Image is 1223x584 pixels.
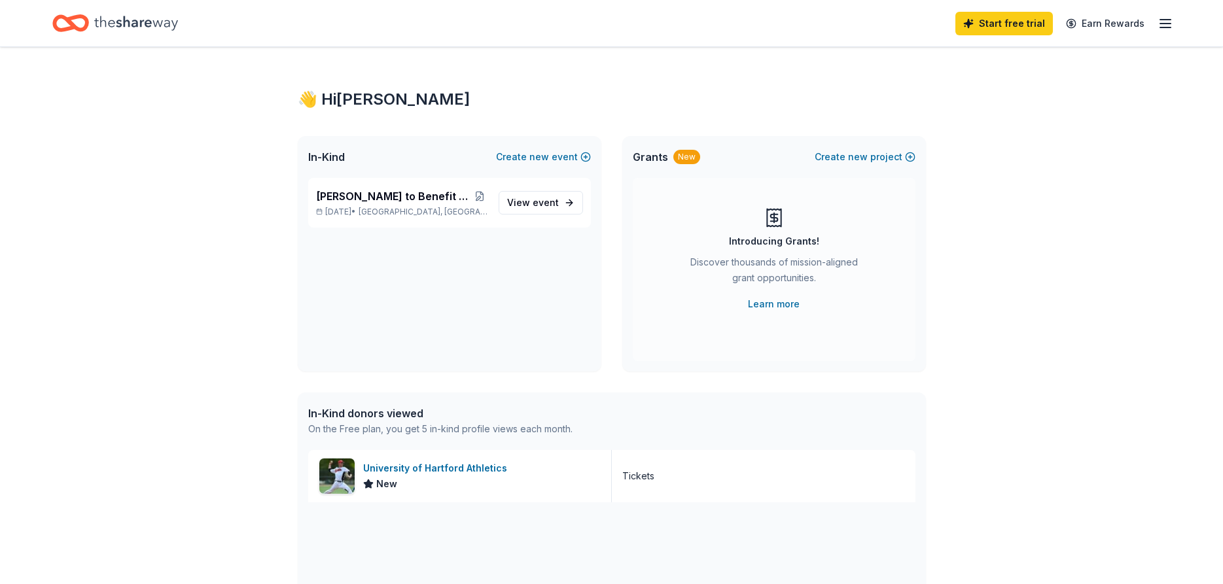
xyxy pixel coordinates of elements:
[673,150,700,164] div: New
[316,188,472,204] span: [PERSON_NAME] to Benefit Chief [PERSON_NAME]
[533,197,559,208] span: event
[748,296,800,312] a: Learn more
[298,89,926,110] div: 👋 Hi [PERSON_NAME]
[376,476,397,492] span: New
[319,458,355,494] img: Image for University of Hartford Athletics
[308,149,345,165] span: In-Kind
[685,254,863,291] div: Discover thousands of mission-aligned grant opportunities.
[308,405,573,421] div: In-Kind donors viewed
[359,207,487,217] span: [GEOGRAPHIC_DATA], [GEOGRAPHIC_DATA]
[729,233,819,249] div: Introducing Grants!
[507,195,559,211] span: View
[848,149,868,165] span: new
[52,8,178,39] a: Home
[1058,12,1152,35] a: Earn Rewards
[815,149,915,165] button: Createnewproject
[622,468,654,484] div: Tickets
[316,207,488,217] p: [DATE] •
[496,149,591,165] button: Createnewevent
[308,421,573,437] div: On the Free plan, you get 5 in-kind profile views each month.
[499,191,583,215] a: View event
[955,12,1053,35] a: Start free trial
[529,149,549,165] span: new
[363,460,512,476] div: University of Hartford Athletics
[633,149,668,165] span: Grants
